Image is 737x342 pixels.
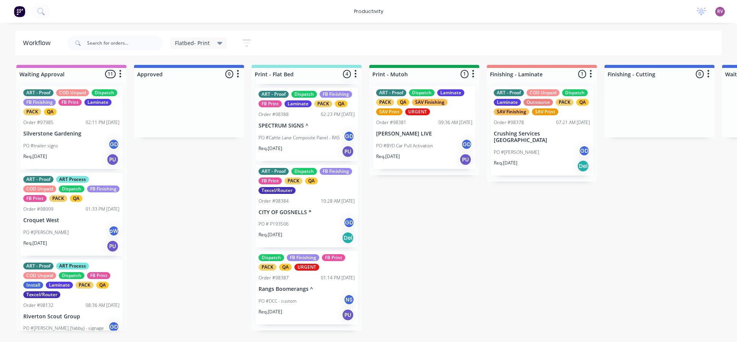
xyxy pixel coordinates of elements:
div: 07:21 AM [DATE] [556,119,590,126]
div: Laminate [84,99,112,106]
div: GD [461,139,472,150]
div: 08:36 AM [DATE] [86,302,120,309]
p: PO #[PERSON_NAME] [494,149,539,156]
div: FB Finishing [320,168,352,175]
div: Dispatch [291,91,317,98]
div: GD [108,321,120,332]
div: QA [70,195,82,202]
div: ART - Proof [259,168,289,175]
div: Dispatch [92,89,117,96]
span: RV [717,8,723,15]
span: Flatbed- Print [175,39,210,47]
p: SPECTRUM SIGNS ^ [259,123,355,129]
div: COD Unpaid [56,89,89,96]
div: SAV Finishing [412,99,448,106]
div: FB Finishing [320,91,352,98]
div: PACK [556,99,574,106]
div: ART Process [56,176,89,183]
p: Req. [DATE] [259,308,282,315]
div: SAV Print [376,108,402,115]
div: ART - ProofDispatchLaminatePACKQASAV FinishingSAV PrintURGENTOrder #9838109:36 AM [DATE][PERSON_N... [373,86,475,169]
div: ART - ProofCOD UnpaidDispatchLaminateOutsourcePACKQASAV FinishingSAV PrintOrder #9837807:21 AM [D... [491,86,593,176]
div: Laminate [437,89,464,96]
div: FB Print [23,195,47,202]
p: CITY OF GOSNELLS * [259,209,355,216]
p: Req. [DATE] [259,231,282,238]
div: SAV Finishing [494,108,529,115]
div: PACK [76,282,94,289]
div: QA [44,108,57,115]
div: SAV Print [532,108,558,115]
div: PU [107,153,119,166]
div: ART - Proof [494,89,524,96]
div: Laminate [284,100,312,107]
div: PU [107,240,119,252]
div: PU [342,309,354,321]
img: Factory [14,6,25,17]
div: Dispatch [59,186,84,192]
p: PO #trailer signs [23,142,58,149]
div: PACK [49,195,67,202]
div: URGENT [405,108,430,115]
div: PACK [314,100,332,107]
p: Silverstone Gardening [23,131,120,137]
div: Dispatch [409,89,435,96]
div: FB Finishing [287,254,319,261]
div: 02:11 PM [DATE] [86,119,120,126]
div: FB Finishing [23,99,56,106]
div: Dispatch [291,168,317,175]
div: GD [343,217,355,228]
div: Texcel/Router [23,291,60,298]
p: PO #BYD Car Pull Activation [376,142,433,149]
p: Req. [DATE] [23,240,47,247]
div: ART Process [56,263,89,269]
div: QA [397,99,409,106]
div: 01:33 PM [DATE] [86,206,120,213]
div: FB Finishing [87,186,120,192]
div: QA [335,100,347,107]
div: Order #98381 [376,119,406,126]
div: ART - Proof [259,91,289,98]
div: Dispatch [259,254,284,261]
div: PU [459,153,472,166]
p: Crushing Services [GEOGRAPHIC_DATA] [494,131,590,144]
p: Riverton Scout Group [23,313,120,320]
div: PACK [376,99,394,106]
div: Order #98009 [23,206,53,213]
div: GD [579,145,590,156]
div: ART - Proof [23,263,53,269]
div: GD [343,131,355,142]
div: FB Print [259,177,282,184]
p: Req. [DATE] [376,153,400,160]
div: DispatchFB FinishingFB PrintPACKQAURGENTOrder #9838701:14 PM [DATE]Rangs Boomerangs ^PO #DCC - cu... [255,251,358,324]
div: Order #97985 [23,119,53,126]
input: Search for orders... [87,35,163,51]
div: 02:23 PM [DATE] [321,111,355,118]
div: ART - ProofART ProcessCOD UnpaidDispatchFB FinishingFB PrintPACKQAOrder #9800901:33 PM [DATE]Croq... [20,173,123,256]
p: PO #[PERSON_NAME] (Yabby) - signage [23,325,104,332]
div: ART - ProofDispatchFB FinishingFB PrintPACKQATexcel/RouterOrder #9838410:28 AM [DATE]CITY OF GOSN... [255,165,358,248]
div: Laminate [494,99,521,106]
div: Order #98384 [259,198,289,205]
p: PO # P193506 [259,221,289,227]
div: Order #98132 [23,302,53,309]
div: PU [342,145,354,158]
div: Del [577,160,589,172]
div: QA [305,177,318,184]
div: QA [279,264,292,271]
div: URGENT [294,264,319,271]
p: Req. [DATE] [23,153,47,160]
div: ART - Proof [23,176,53,183]
div: 01:14 PM [DATE] [321,274,355,281]
p: PO #Cattle Lane Composite Panel - RAS [259,134,340,141]
div: ART - Proof [23,89,53,96]
div: PACK [284,177,302,184]
div: Laminate [46,282,73,289]
div: 10:28 AM [DATE] [321,198,355,205]
div: ART - Proof [376,89,406,96]
div: FB Print [259,100,282,107]
div: PACK [23,108,41,115]
div: Outsource [524,99,553,106]
p: PO #DCC - custom [259,298,297,305]
div: COD Unpaid [527,89,559,96]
